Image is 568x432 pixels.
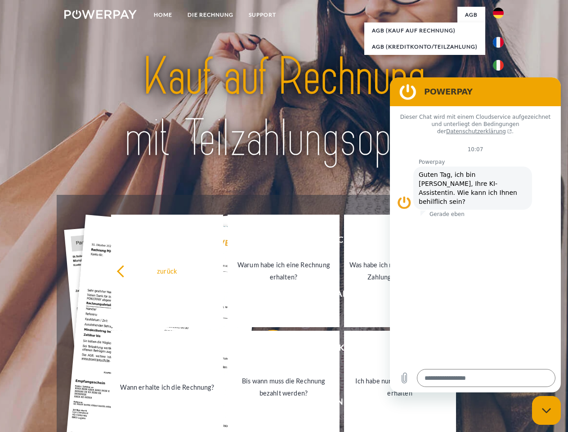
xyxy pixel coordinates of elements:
[64,10,137,19] img: logo-powerpay-white.svg
[390,77,561,392] iframe: Messaging-Fenster
[493,8,504,18] img: de
[180,7,241,23] a: DIE RECHNUNG
[344,215,456,327] a: Was habe ich noch offen, ist meine Zahlung eingegangen?
[233,375,334,399] div: Bis wann muss die Rechnung bezahlt werden?
[349,375,451,399] div: Ich habe nur eine Teillieferung erhalten
[493,37,504,48] img: fr
[364,39,485,55] a: AGB (Kreditkonto/Teilzahlung)
[233,259,334,283] div: Warum habe ich eine Rechnung erhalten?
[116,265,218,277] div: zurück
[241,7,284,23] a: SUPPORT
[532,396,561,425] iframe: Schaltfläche zum Öffnen des Messaging-Fensters; Konversation läuft
[349,259,451,283] div: Was habe ich noch offen, ist meine Zahlung eingegangen?
[116,381,218,393] div: Wann erhalte ich die Rechnung?
[146,7,180,23] a: Home
[364,22,485,39] a: AGB (Kauf auf Rechnung)
[457,7,485,23] a: agb
[86,43,482,172] img: title-powerpay_de.svg
[493,60,504,71] img: it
